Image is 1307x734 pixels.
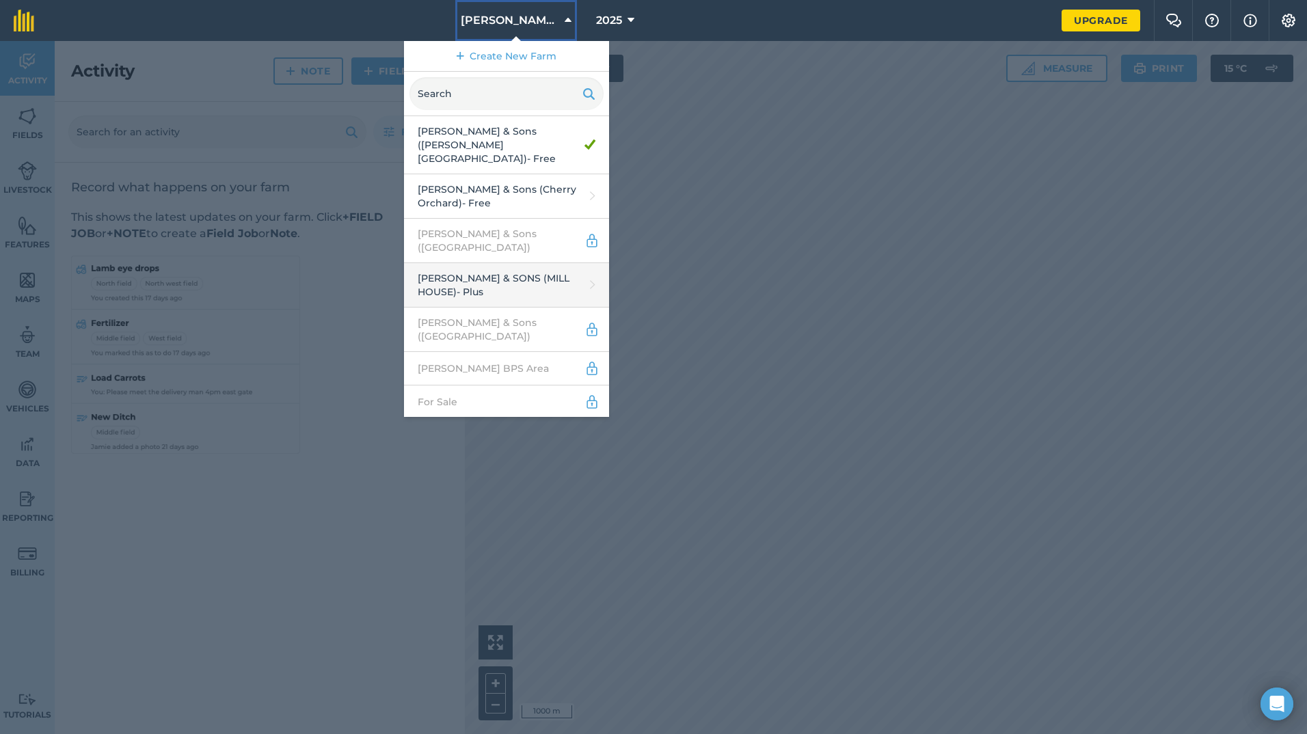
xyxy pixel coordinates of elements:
[1062,10,1140,31] a: Upgrade
[1280,14,1297,27] img: A cog icon
[584,394,599,410] img: svg+xml;base64,PD94bWwgdmVyc2lvbj0iMS4wIiBlbmNvZGluZz0idXRmLTgiPz4KPCEtLSBHZW5lcmF0b3I6IEFkb2JlIE...
[1261,688,1293,720] div: Open Intercom Messenger
[404,352,609,385] a: [PERSON_NAME] BPS Area
[404,308,609,352] a: [PERSON_NAME] & Sons ([GEOGRAPHIC_DATA])
[1165,14,1182,27] img: Two speech bubbles overlapping with the left bubble in the forefront
[404,263,609,308] a: [PERSON_NAME] & SONS (MILL HOUSE)- Plus
[461,12,559,29] span: [PERSON_NAME] & Sons ([PERSON_NAME][GEOGRAPHIC_DATA])
[404,385,609,419] a: For Sale
[1243,12,1257,29] img: svg+xml;base64,PHN2ZyB4bWxucz0iaHR0cDovL3d3dy53My5vcmcvMjAwMC9zdmciIHdpZHRoPSIxNyIgaGVpZ2h0PSIxNy...
[1204,14,1220,27] img: A question mark icon
[404,174,609,219] a: [PERSON_NAME] & Sons (Cherry Orchard)- Free
[14,10,34,31] img: fieldmargin Logo
[404,219,609,263] a: [PERSON_NAME] & Sons ([GEOGRAPHIC_DATA])
[404,116,609,174] a: [PERSON_NAME] & Sons ([PERSON_NAME][GEOGRAPHIC_DATA])- Free
[404,41,609,72] a: Create New Farm
[409,77,604,110] input: Search
[584,232,599,249] img: svg+xml;base64,PD94bWwgdmVyc2lvbj0iMS4wIiBlbmNvZGluZz0idXRmLTgiPz4KPCEtLSBHZW5lcmF0b3I6IEFkb2JlIE...
[584,360,599,377] img: svg+xml;base64,PD94bWwgdmVyc2lvbj0iMS4wIiBlbmNvZGluZz0idXRmLTgiPz4KPCEtLSBHZW5lcmF0b3I6IEFkb2JlIE...
[596,12,622,29] span: 2025
[582,85,595,102] img: svg+xml;base64,PHN2ZyB4bWxucz0iaHR0cDovL3d3dy53My5vcmcvMjAwMC9zdmciIHdpZHRoPSIxOSIgaGVpZ2h0PSIyNC...
[584,321,599,338] img: svg+xml;base64,PD94bWwgdmVyc2lvbj0iMS4wIiBlbmNvZGluZz0idXRmLTgiPz4KPCEtLSBHZW5lcmF0b3I6IEFkb2JlIE...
